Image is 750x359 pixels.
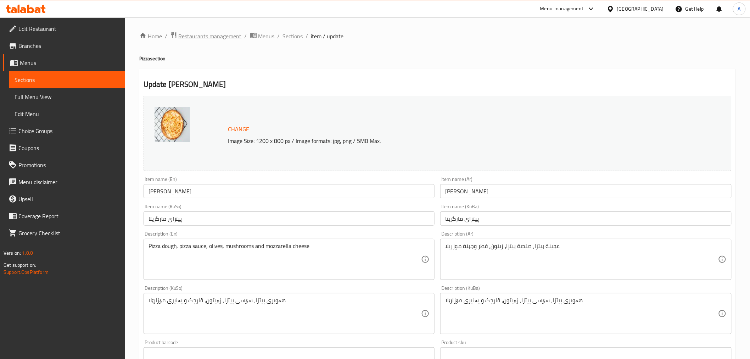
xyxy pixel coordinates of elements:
span: A [738,5,741,13]
span: Sections [15,76,119,84]
span: Grocery Checklist [18,229,119,237]
input: Enter name KuBa [440,211,732,226]
input: Enter name KuSo [144,211,435,226]
a: Edit Restaurant [3,20,125,37]
a: Coverage Report [3,208,125,225]
li: / [165,32,167,40]
span: Coverage Report [18,212,119,220]
span: Change [228,124,250,134]
a: Sections [9,71,125,88]
a: Sections [283,32,303,40]
span: Coupons [18,144,119,152]
input: Enter name En [144,184,435,198]
a: Choice Groups [3,122,125,139]
a: Promotions [3,156,125,173]
textarea: عجينة بيتزا، صلصة بيتزا، زيتون، فطر وجبنة موزريلا [445,243,718,276]
li: / [245,32,247,40]
a: Full Menu View [9,88,125,105]
span: Restaurants management [179,32,242,40]
a: Home [139,32,162,40]
a: Coupons [3,139,125,156]
a: Restaurants management [170,32,242,41]
button: Change [225,122,252,137]
textarea: Pizza dough, pizza sauce, olives, mushrooms and mozzarella cheese [149,243,421,276]
a: Menu disclaimer [3,173,125,190]
span: Menus [20,59,119,67]
a: Support.OpsPlatform [4,267,49,277]
li: / [306,32,308,40]
textarea: هەویری پیتزا، سۆسی پیتزا، زەیتون، قارچک و پەنیری مۆزارێلا [445,297,718,331]
a: Grocery Checklist [3,225,125,242]
span: Menus [258,32,275,40]
span: item / update [311,32,344,40]
span: Promotions [18,161,119,169]
div: Menu-management [540,5,584,13]
input: Enter name Ar [440,184,732,198]
span: Edit Restaurant [18,24,119,33]
span: Upsell [18,195,119,203]
div: [GEOGRAPHIC_DATA] [617,5,664,13]
h4: Pizza section [139,55,736,62]
span: 1.0.0 [22,248,33,258]
textarea: هەویری پیتزا، سۆسی پیتزا، زەیتون، قارچک و پەنیری مۆزارێلا [149,297,421,331]
span: Branches [18,42,119,50]
span: Get support on: [4,260,36,270]
span: Version: [4,248,21,258]
a: Menus [3,54,125,71]
a: Edit Menu [9,105,125,122]
span: Full Menu View [15,93,119,101]
img: Pizza_Khan_Al_Aresh_%D8%A8%D9%8A%D8%AA%D8%B2%D8%A7638930305019420325.jpg [155,107,190,142]
a: Upsell [3,190,125,208]
a: Branches [3,37,125,54]
span: Choice Groups [18,127,119,135]
h2: Update [PERSON_NAME] [144,79,732,90]
span: Edit Menu [15,110,119,118]
li: / [278,32,280,40]
a: Menus [250,32,275,41]
span: Menu disclaimer [18,178,119,186]
nav: breadcrumb [139,32,736,41]
p: Image Size: 1200 x 800 px / Image formats: jpg, png / 5MB Max. [225,137,650,145]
